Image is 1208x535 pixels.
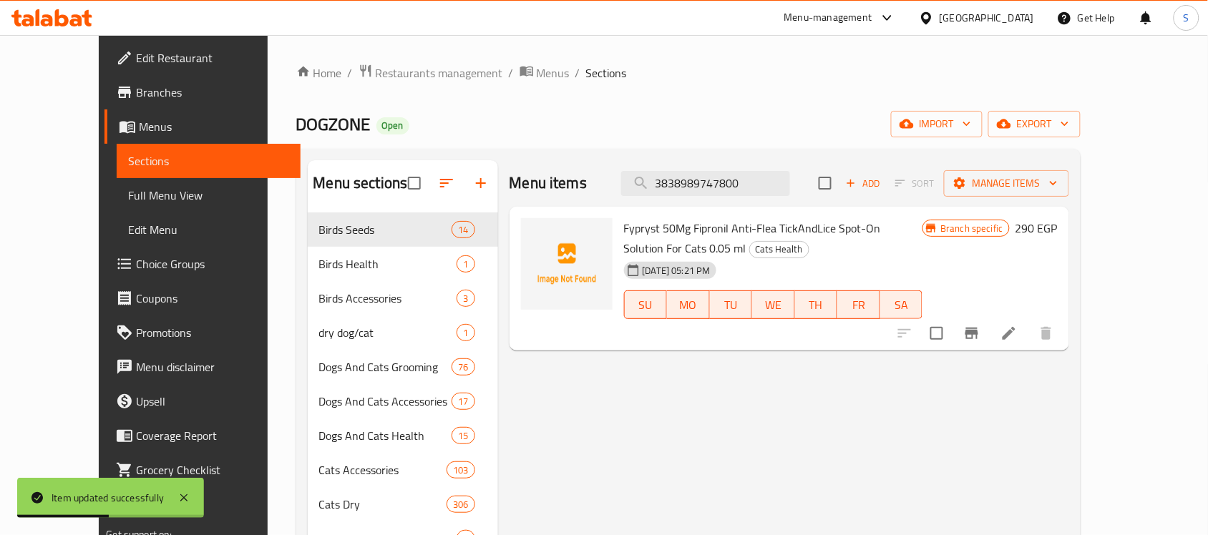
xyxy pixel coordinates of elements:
span: 3 [457,292,474,305]
span: Menu disclaimer [136,358,289,376]
h2: Menu items [510,172,588,194]
div: items [452,221,474,238]
div: Cats Health [749,241,809,258]
span: 14 [452,223,474,237]
button: TU [710,290,753,319]
span: Branches [136,84,289,101]
a: Restaurants management [359,64,503,82]
button: Add [840,172,886,195]
span: SU [630,295,661,315]
a: Menus [520,64,570,82]
div: items [452,393,474,410]
span: [DATE] 05:21 PM [637,264,716,278]
div: Birds Seeds14 [308,212,498,247]
a: Edit Menu [117,212,301,247]
a: Edit menu item [1000,325,1018,342]
h6: 290 EGP [1015,218,1058,238]
span: Coverage Report [136,427,289,444]
span: 76 [452,360,474,374]
span: Menus [537,64,570,82]
div: Cats Accessories103 [308,453,498,487]
span: dry dog/cat [319,324,457,341]
a: Full Menu View [117,178,301,212]
a: Upsell [104,384,301,418]
button: Add section [464,166,498,200]
span: import [902,115,971,133]
div: [GEOGRAPHIC_DATA] [940,10,1034,26]
span: Dogs And Cats Health [319,427,452,444]
a: Branches [104,75,301,109]
div: Item updated successfully [52,490,164,506]
div: items [452,358,474,376]
li: / [509,64,514,82]
button: MO [667,290,710,319]
span: DOGZONE [296,108,371,140]
span: Edit Menu [128,221,289,238]
span: Add item [840,172,886,195]
span: Manage items [955,175,1058,192]
span: S [1184,10,1189,26]
div: items [457,324,474,341]
img: Fypryst 50Mg Fipronil Anti-Flea TickAndLice Spot-On Solution For Cats 0.05 ml [521,218,613,310]
button: SU [624,290,667,319]
span: 306 [447,498,474,511]
span: Select section first [886,172,944,195]
a: Edit Restaurant [104,41,301,75]
span: Grocery Checklist [136,461,289,478]
div: Dogs And Cats Grooming76 [308,350,498,384]
span: Branch specific [935,222,1008,235]
span: Dogs And Cats Grooming [319,358,452,376]
div: items [452,427,474,444]
input: search [621,171,790,196]
li: / [575,64,580,82]
button: TH [795,290,838,319]
span: export [1000,115,1069,133]
a: Sections [117,144,301,178]
div: items [457,255,474,273]
span: Select section [810,168,840,198]
span: Edit Restaurant [136,49,289,67]
div: dry dog/cat1 [308,315,498,350]
span: Menus [139,118,289,135]
span: Select all sections [399,168,429,198]
span: WE [758,295,789,315]
span: 1 [457,257,474,271]
span: Sort sections [429,166,464,200]
a: Home [296,64,342,82]
div: Menu-management [784,9,872,26]
button: import [891,111,983,137]
div: Birds Health [319,255,457,273]
button: Manage items [944,170,1069,197]
a: Menu disclaimer [104,350,301,384]
button: SA [880,290,923,319]
span: TU [716,295,747,315]
div: Dogs And Cats Health15 [308,418,498,453]
button: delete [1029,316,1063,350]
button: export [988,111,1081,137]
a: Coverage Report [104,418,301,453]
button: FR [837,290,880,319]
span: Sections [128,152,289,170]
span: MO [673,295,704,315]
div: Open [376,117,409,134]
nav: breadcrumb [296,64,1081,82]
span: 1 [457,326,474,340]
span: Birds Seeds [319,221,452,238]
span: Select to update [922,318,952,348]
span: 103 [447,463,474,477]
a: Choice Groups [104,247,301,281]
span: Choice Groups [136,255,289,273]
span: Cats Dry [319,496,447,513]
span: 17 [452,395,474,408]
button: Branch-specific-item [955,316,989,350]
span: Cats Health [750,241,809,257]
div: Cats Dry306 [308,487,498,521]
div: Cats Accessories [319,461,447,478]
div: Dogs And Cats Accessories [319,393,452,410]
div: items [447,496,474,513]
h2: Menu sections [313,172,408,194]
a: Grocery Checklist [104,453,301,487]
